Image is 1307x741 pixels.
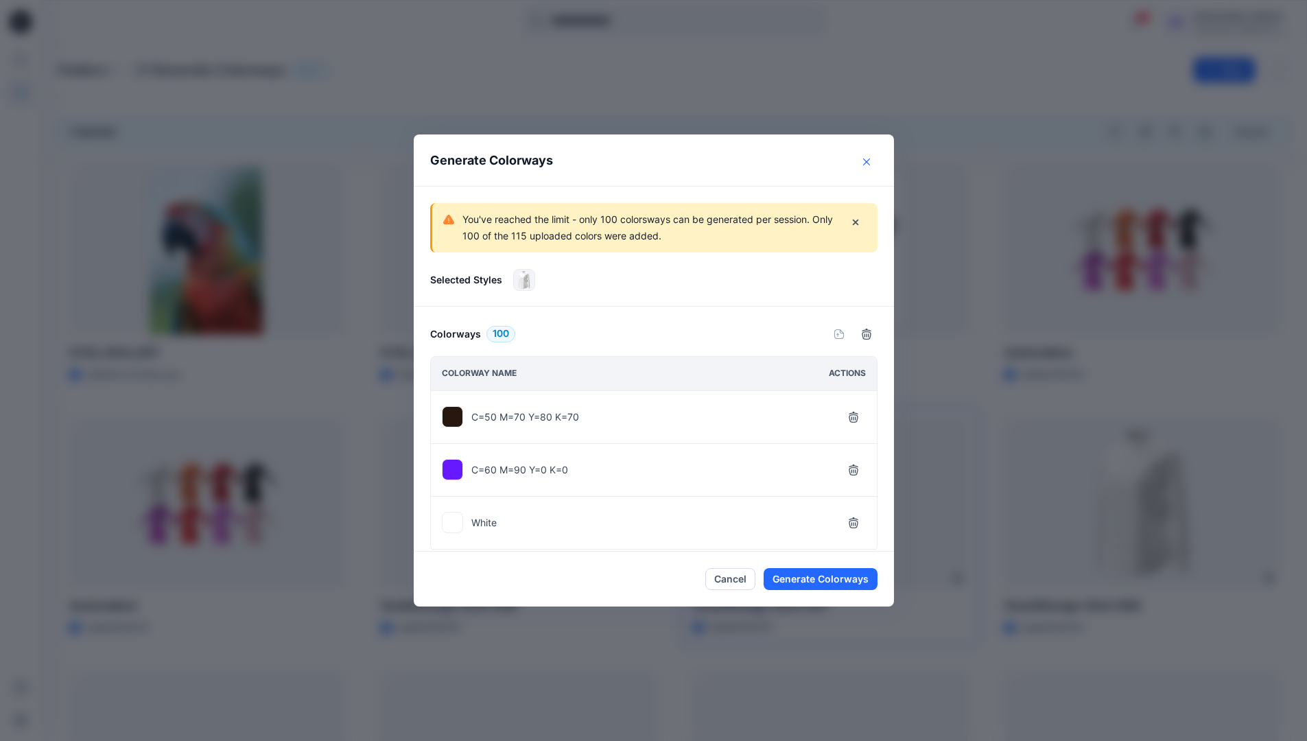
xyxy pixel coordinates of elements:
[764,568,878,590] button: Generate Colorways
[471,462,568,477] p: C=60 M=90 Y=0 K=0
[493,326,509,342] span: 100
[471,515,497,530] p: White
[514,270,534,290] img: SmartDesign Shirt 007
[442,366,517,381] p: Colorway name
[430,272,502,287] p: Selected Styles
[414,134,894,186] header: Generate Colorways
[462,211,834,244] p: You've reached the limit - only 100 colorsways can be generated per session. Only 100 of the 115 ...
[430,326,481,342] h6: Colorways
[471,410,579,424] p: C=50 M=70 Y=80 K=70
[856,151,878,173] button: Close
[829,366,866,381] p: Actions
[705,568,755,590] button: Cancel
